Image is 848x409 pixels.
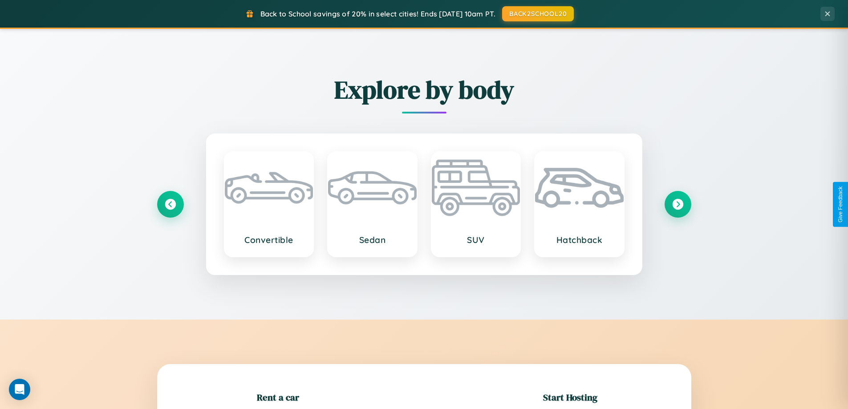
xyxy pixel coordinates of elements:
[502,6,574,21] button: BACK2SCHOOL20
[837,186,844,223] div: Give Feedback
[260,9,495,18] span: Back to School savings of 20% in select cities! Ends [DATE] 10am PT.
[543,391,597,404] h2: Start Hosting
[234,235,304,245] h3: Convertible
[9,379,30,400] div: Open Intercom Messenger
[337,235,408,245] h3: Sedan
[441,235,511,245] h3: SUV
[257,391,299,404] h2: Rent a car
[157,73,691,107] h2: Explore by body
[544,235,615,245] h3: Hatchback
